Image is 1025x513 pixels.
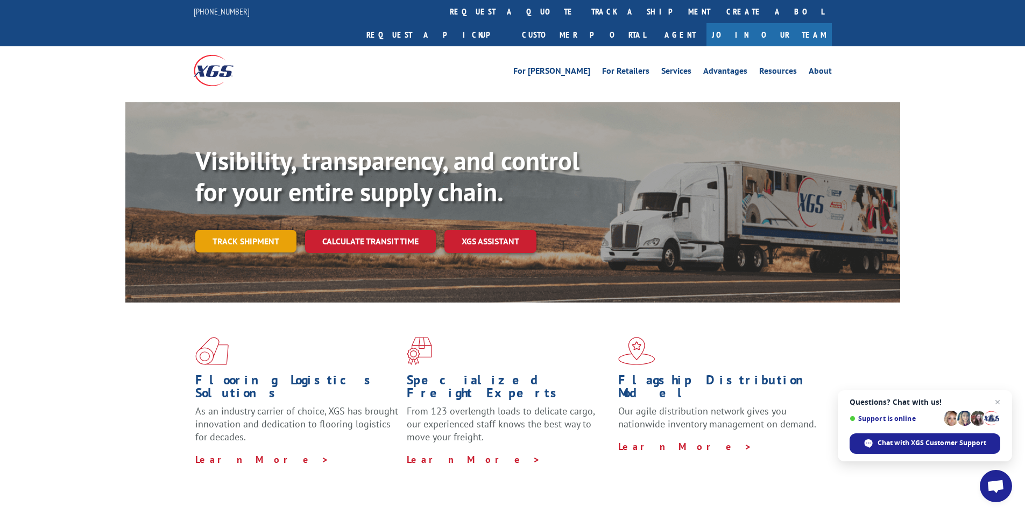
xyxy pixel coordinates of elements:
a: For Retailers [602,67,649,79]
img: xgs-icon-flagship-distribution-model-red [618,337,655,365]
a: Learn More > [195,453,329,466]
span: Questions? Chat with us! [850,398,1000,406]
b: Visibility, transparency, and control for your entire supply chain. [195,144,579,208]
a: Learn More > [618,440,752,453]
a: Agent [654,23,706,46]
h1: Specialized Freight Experts [407,374,610,405]
span: Support is online [850,414,940,423]
img: xgs-icon-focused-on-flooring-red [407,337,432,365]
a: Services [661,67,691,79]
a: Request a pickup [358,23,514,46]
span: Chat with XGS Customer Support [878,438,986,448]
img: xgs-icon-total-supply-chain-intelligence-red [195,337,229,365]
a: Customer Portal [514,23,654,46]
span: Chat with XGS Customer Support [850,433,1000,454]
a: About [809,67,832,79]
a: Advantages [703,67,747,79]
p: From 123 overlength loads to delicate cargo, our experienced staff knows the best way to move you... [407,405,610,453]
a: Join Our Team [706,23,832,46]
span: As an industry carrier of choice, XGS has brought innovation and dedication to flooring logistics... [195,405,398,443]
h1: Flooring Logistics Solutions [195,374,399,405]
a: For [PERSON_NAME] [513,67,590,79]
a: XGS ASSISTANT [444,230,536,253]
a: [PHONE_NUMBER] [194,6,250,17]
a: Open chat [980,470,1012,502]
a: Resources [759,67,797,79]
a: Calculate transit time [305,230,436,253]
span: Our agile distribution network gives you nationwide inventory management on demand. [618,405,816,430]
a: Track shipment [195,230,296,252]
h1: Flagship Distribution Model [618,374,822,405]
a: Learn More > [407,453,541,466]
